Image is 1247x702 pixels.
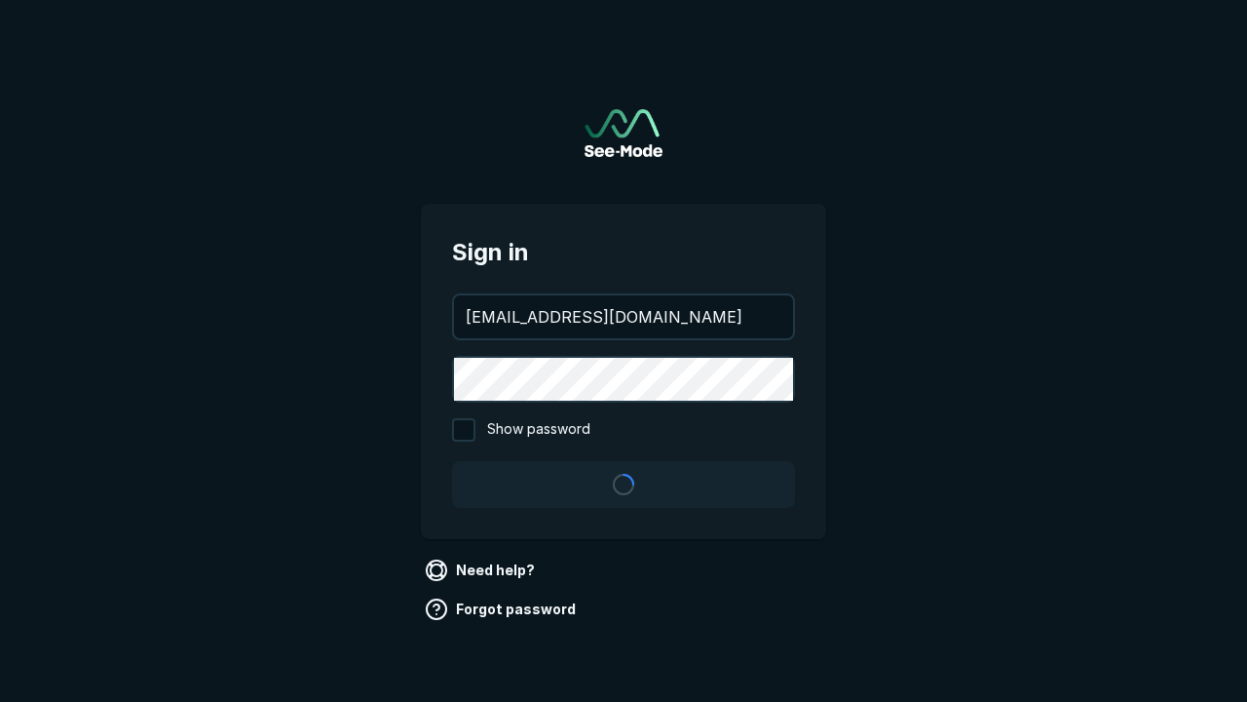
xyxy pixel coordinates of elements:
input: your@email.com [454,295,793,338]
span: Show password [487,418,590,442]
span: Sign in [452,235,795,270]
a: Need help? [421,555,543,586]
a: Forgot password [421,594,584,625]
img: See-Mode Logo [585,109,662,157]
a: Go to sign in [585,109,662,157]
